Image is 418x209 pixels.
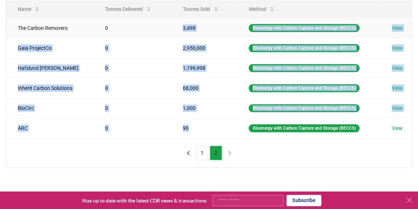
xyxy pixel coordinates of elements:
[243,2,281,16] button: Method
[6,38,93,58] td: Gaia ProjectCo
[93,98,171,118] td: 0
[171,78,237,98] td: 68,000
[392,24,403,32] a: View
[6,18,93,38] td: The Carbon Removers
[93,58,171,78] td: 0
[249,24,359,32] div: Bioenergy with Carbon Capture and Storage (BECCS)
[93,38,171,58] td: 0
[6,78,93,98] td: Inherit Carbon Solutions
[99,2,157,16] button: Tonnes Delivered
[177,2,225,16] button: Tonnes Sold
[392,44,403,52] a: View
[249,104,359,112] div: Bioenergy with Carbon Capture and Storage (BECCS)
[249,124,359,132] div: Bioenergy with Carbon Capture and Storage (BECCS)
[249,44,359,52] div: Bioenergy with Carbon Capture and Storage (BECCS)
[392,125,403,132] a: View
[171,38,237,58] td: 2,950,000
[249,84,359,92] div: Bioenergy with Carbon Capture and Storage (BECCS)
[196,146,208,160] button: 1
[210,146,222,160] button: 2
[171,18,237,38] td: 3,498
[182,146,194,160] button: previous page
[392,104,403,112] a: View
[93,118,171,138] td: 0
[6,98,93,118] td: BioCirc
[93,18,171,38] td: 0
[171,118,237,138] td: 90
[171,58,237,78] td: 1,199,998
[12,2,46,16] button: Name
[6,118,93,138] td: ARC
[93,78,171,98] td: 0
[171,98,237,118] td: 1,000
[392,64,403,72] a: View
[6,58,93,78] td: Hafslund [PERSON_NAME]
[249,64,359,72] div: Bioenergy with Carbon Capture and Storage (BECCS)
[392,84,403,92] a: View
